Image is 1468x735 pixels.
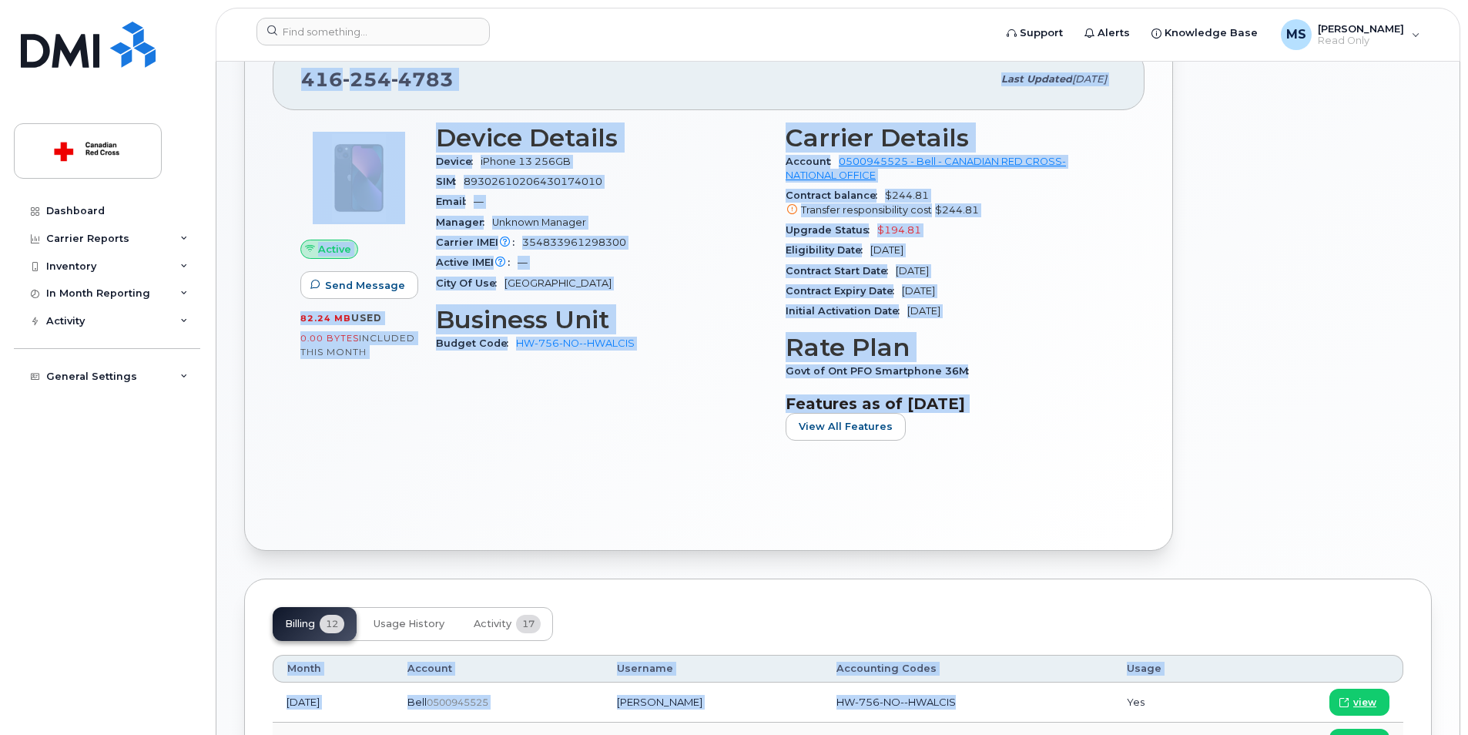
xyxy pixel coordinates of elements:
[1286,25,1306,44] span: MS
[935,204,979,216] span: $244.81
[1020,25,1063,41] span: Support
[518,257,528,268] span: —
[786,413,906,441] button: View All Features
[786,285,902,297] span: Contract Expiry Date
[603,683,822,723] td: [PERSON_NAME]
[300,333,359,344] span: 0.00 Bytes
[436,257,518,268] span: Active IMEI
[436,306,767,334] h3: Business Unit
[522,237,626,248] span: 354833961298300
[504,277,612,289] span: [GEOGRAPHIC_DATA]
[407,696,427,708] span: Bell
[1353,696,1376,710] span: view
[996,18,1074,49] a: Support
[786,156,839,167] span: Account
[786,334,1117,361] h3: Rate Plan
[1113,683,1234,723] td: Yes
[1072,73,1107,85] span: [DATE]
[896,265,929,277] span: [DATE]
[786,124,1117,152] h3: Carrier Details
[786,365,977,377] span: Govt of Ont PFO Smartphone 36M
[436,196,474,207] span: Email
[300,313,351,324] span: 82.24 MB
[799,419,893,434] span: View All Features
[786,265,896,277] span: Contract Start Date
[786,244,870,256] span: Eligibility Date
[436,216,492,228] span: Manager
[1165,25,1258,41] span: Knowledge Base
[1141,18,1269,49] a: Knowledge Base
[436,124,767,152] h3: Device Details
[516,337,635,349] a: HW-756-NO--HWALCIS
[394,655,604,683] th: Account
[1318,22,1404,35] span: [PERSON_NAME]
[786,156,1066,181] a: 0500945525 - Bell - CANADIAN RED CROSS- NATIONAL OFFICE
[603,655,822,683] th: Username
[436,237,522,248] span: Carrier IMEI
[318,242,351,257] span: Active
[1318,35,1404,47] span: Read Only
[1113,655,1234,683] th: Usage
[786,224,877,236] span: Upgrade Status
[870,244,903,256] span: [DATE]
[877,224,921,236] span: $194.81
[273,683,394,723] td: [DATE]
[836,696,956,708] span: HW-756-NO--HWALCIS
[436,176,464,187] span: SIM
[464,176,602,187] span: 89302610206430174010
[436,277,504,289] span: City Of Use
[436,156,481,167] span: Device
[374,618,444,630] span: Usage History
[786,305,907,317] span: Initial Activation Date
[1001,73,1072,85] span: Last updated
[325,278,405,293] span: Send Message
[474,196,484,207] span: —
[313,132,405,224] img: image20231002-3703462-1ig824h.jpeg
[1270,19,1431,50] div: Mojgan Salimi
[786,394,1117,413] h3: Features as of [DATE]
[427,696,488,708] span: 0500945525
[786,190,885,201] span: Contract balance
[474,618,511,630] span: Activity
[300,332,415,357] span: included this month
[907,305,940,317] span: [DATE]
[343,68,391,91] span: 254
[301,68,454,91] span: 416
[351,312,382,324] span: used
[1074,18,1141,49] a: Alerts
[300,271,418,299] button: Send Message
[823,655,1113,683] th: Accounting Codes
[481,156,571,167] span: iPhone 13 256GB
[801,204,932,216] span: Transfer responsibility cost
[1329,689,1389,716] a: view
[902,285,935,297] span: [DATE]
[786,190,1117,217] span: $244.81
[256,18,490,45] input: Find something...
[492,216,586,228] span: Unknown Manager
[436,337,516,349] span: Budget Code
[391,68,454,91] span: 4783
[273,655,394,683] th: Month
[1098,25,1130,41] span: Alerts
[516,615,541,633] span: 17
